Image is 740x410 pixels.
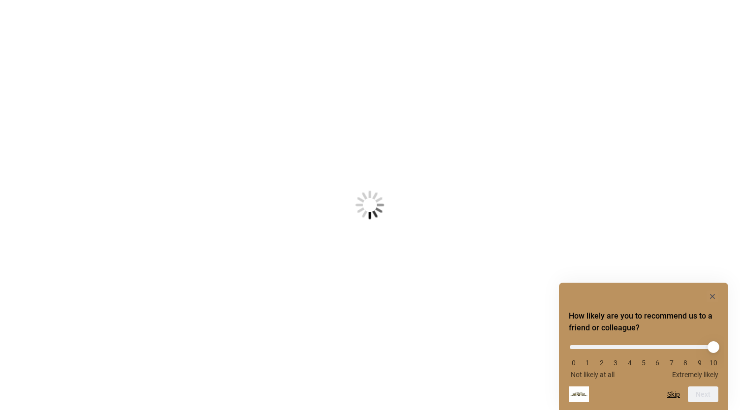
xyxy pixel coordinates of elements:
li: 4 [625,359,635,367]
li: 5 [639,359,648,367]
li: 0 [569,359,579,367]
button: Skip [667,390,680,398]
li: 3 [611,359,620,367]
li: 7 [667,359,677,367]
span: Not likely at all [571,371,615,379]
li: 1 [583,359,592,367]
li: 10 [709,359,718,367]
button: Hide survey [707,291,718,302]
span: Extremely likely [672,371,718,379]
li: 8 [680,359,690,367]
h2: How likely are you to recommend us to a friend or colleague? Select an option from 0 to 10, with ... [569,310,718,334]
div: How likely are you to recommend us to a friend or colleague? Select an option from 0 to 10, with ... [569,291,718,402]
li: 2 [597,359,607,367]
div: How likely are you to recommend us to a friend or colleague? Select an option from 0 to 10, with ... [569,338,718,379]
li: 6 [652,359,662,367]
img: Loading [307,142,433,268]
li: 9 [695,359,705,367]
button: Next question [688,386,718,402]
